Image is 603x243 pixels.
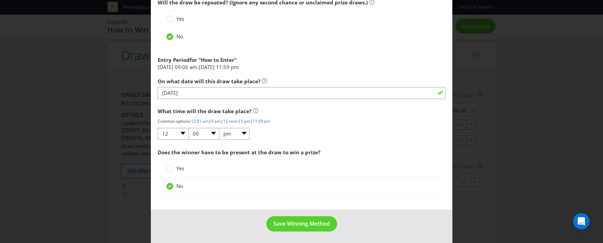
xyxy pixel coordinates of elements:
span: Does the winner have to be present at the draw to win a prize? [158,149,320,156]
span: Yes [176,15,184,22]
span: | [250,118,253,124]
div: Open Intercom Messenger [573,213,589,229]
span: [DATE] [199,64,215,70]
a: 11:59 pm [253,118,270,124]
span: On what date will this draw take place? [158,78,260,85]
span: [DATE] [158,64,173,70]
span: Common options: [158,118,191,124]
span: 11:59 pm [216,64,239,70]
span: No [176,33,183,40]
button: Save Winning Method [266,216,337,231]
span: | [221,118,223,124]
span: - [197,64,199,70]
span: | [209,118,211,124]
span: | [238,118,241,124]
span: What time will the draw take place? [158,108,252,115]
a: 5 pm [241,118,250,124]
span: Save Winning Method [273,220,330,227]
span: Yes [176,165,184,172]
span: for " [190,56,201,63]
span: Entry Period [158,56,190,63]
a: 12:01 am [191,118,209,124]
span: " [234,56,237,63]
span: No [176,183,183,189]
span: How to Enter [201,56,234,63]
a: 9 am [211,118,221,124]
input: DD/MM/YYYY [158,87,446,99]
span: 09:00 am [175,64,197,70]
a: 12 noon [223,118,238,124]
